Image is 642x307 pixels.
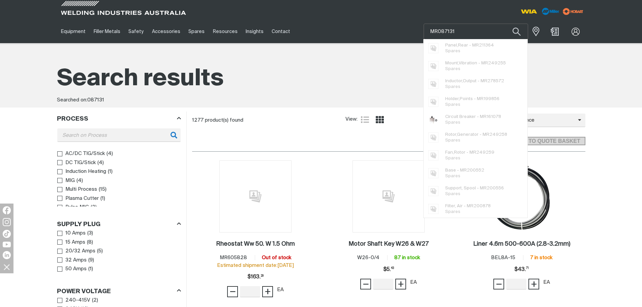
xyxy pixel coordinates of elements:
a: 10 Amps [57,229,86,238]
span: Rotor,Generator - MR249258 [445,132,507,137]
span: Filter, Air - MR200878 [445,203,491,209]
span: Estimated shipment date: [DATE] [217,263,294,268]
span: ( 3 ) [87,229,93,237]
img: TikTok [3,230,11,238]
div: EA [277,286,284,294]
span: MIG [65,177,75,185]
span: ( 4 ) [106,150,113,158]
input: Search on Process [57,128,181,142]
img: LinkedIn [3,251,11,259]
h2: Motor Shaft Key W26 & W27 [348,241,429,247]
a: 15 Amps [57,238,86,247]
span: + [398,278,404,290]
span: W26-0/4 [357,255,379,260]
span: Spares [445,138,460,143]
span: Spares [445,67,460,71]
span: AC/DC TIG/Stick [65,150,105,158]
img: Instagram [3,218,11,226]
span: Support, Spool - MR200556 [445,185,504,191]
a: Insights [242,20,268,43]
div: Price [247,270,264,284]
img: YouTube [3,242,11,247]
span: Spares [445,120,460,125]
a: List view [361,116,369,124]
span: 10 Amps [65,229,86,237]
h3: Supply Plug [57,221,100,228]
a: Accessories [148,20,184,43]
span: Spares [445,192,460,196]
button: Search products [505,24,528,39]
div: Price [383,263,394,276]
span: Relevance [506,117,578,124]
sup: 71 [526,267,529,270]
span: Mount,Vibration - MR249255 [445,60,506,66]
span: Out of stock [262,255,291,260]
img: No image for this product [353,160,425,233]
span: 7 in stock [530,255,552,260]
span: MR605828 [220,255,247,260]
a: Liner 4.6m 500-600A (2.8-3.2mm) [473,240,570,248]
a: Contact [268,20,294,43]
h3: Power Voltage [57,288,111,296]
button: Add selected products to the shopping cart [510,137,585,146]
span: $43. [514,263,529,276]
a: 32 Amps [57,256,87,265]
span: Induction Heating [65,168,106,176]
a: Equipment [57,20,90,43]
span: Spares [445,49,460,53]
span: ADD TO QUOTE BASKET [511,137,584,146]
ul: Process [57,149,181,221]
a: 50 Amps [57,265,87,274]
h3: Process [57,115,88,123]
div: Supply Plug [57,220,181,229]
a: Resources [209,20,241,43]
span: ( 1 ) [88,265,93,273]
a: Spares [184,20,209,43]
sup: 29 [261,275,264,277]
span: 15 Amps [65,239,85,246]
input: Product name or item number... [424,24,528,39]
span: Spares [445,85,460,89]
a: AC/DC TIG/Stick [57,149,105,158]
a: Safety [124,20,148,43]
span: Fan,Rotor - MR249259 [445,150,494,155]
span: product(s) found [205,118,243,123]
h1: Search results [57,64,585,94]
span: Holder,Points - MR199856 [445,96,499,102]
h2: Liner 4.6m 500-600A (2.8-3.2mm) [473,241,570,247]
div: Searched on: [57,96,585,104]
a: Induction Heating [57,167,106,176]
a: 240-415V [57,296,91,305]
span: ( 1 ) [100,195,105,203]
section: Add to cart control [192,129,585,148]
span: ( 2 ) [91,204,97,211]
span: Spares [445,210,460,214]
a: 20/32 Amps [57,247,96,256]
span: BEL8A-15 [491,255,515,260]
span: Spares [445,174,460,178]
span: Plasma Cutter [65,195,99,203]
span: Inductor,Output - MR278572 [445,78,504,84]
span: $5. [383,263,394,276]
span: DC TIG/Stick [65,159,96,167]
a: Rheostat Ww 50. W 1.5 Ohm [216,240,295,248]
a: Filler Metals [90,20,124,43]
span: 32 Amps [65,256,87,264]
a: miller [561,6,585,17]
section: Product list controls [192,112,585,129]
span: + [531,278,537,290]
a: Plasma Cutter [57,194,99,203]
span: ( 8 ) [87,239,93,246]
span: View: [345,116,358,123]
a: Multi Process [57,185,97,194]
span: ( 4 ) [97,159,104,167]
div: Power Voltage [57,286,181,296]
span: − [363,278,369,290]
span: $163. [247,270,264,284]
span: 50 Amps [65,265,87,273]
a: Pulse MIG [57,203,89,212]
span: ( 1 ) [108,168,113,176]
span: ( 4 ) [77,177,83,185]
span: − [230,286,236,297]
div: Process field [57,128,181,142]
